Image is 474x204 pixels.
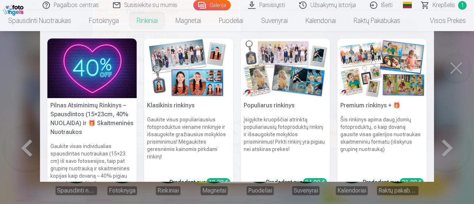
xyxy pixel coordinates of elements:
[210,10,252,31] a: Puodeliai
[47,140,137,190] h6: Gaukite visas individualias spausdintas nuotraukas (15×23 cm) iš savo fotosesijos, taip pat grupi...
[337,39,427,98] img: Premium rinkinys + 🎁
[303,178,327,187] div: 24,00 €
[144,98,233,113] h5: Klasikinis rinkinys
[169,178,230,187] div: Pradedant nuo
[458,1,467,10] span: 1
[47,39,137,190] a: Pilnas Atsiminimų Rinkinys – Spausdintos (15×23cm, 40% NUOLAIDA) ir 🎁 Skaitmeninės NuotraukosPiln...
[144,39,233,98] img: Klasikinis rinkinys
[241,39,330,190] a: Populiarus rinkinysPopuliarus rinkinysĮsigykite kruopščiai atrinktą populiariausių fotoproduktų r...
[241,39,330,98] img: Populiarus rinkinys
[144,113,233,175] h6: Gaukite visus populiariausius fotoproduktus viename rinkinyje ir išsaugokite gražiausius mokyklos...
[337,98,427,113] h5: Premium rinkinys + 🎁
[266,178,327,187] div: Pradedant nuo
[47,98,137,140] h5: Pilnas Atsiminimų Rinkinys – Spausdintos (15×23cm, 40% NUOLAIDA) ir 🎁 Skaitmeninės Nuotraukos
[144,39,233,190] a: Klasikinis rinkinysKlasikinis rinkinysGaukite visus populiariausius fotoproduktus viename rinkiny...
[128,10,167,31] a: Rinkiniai
[167,10,210,31] a: Magnetai
[363,178,424,187] div: Pradedant nuo
[400,178,424,187] div: 31,90 €
[252,10,297,31] a: Suvenyrai
[345,10,409,31] a: Raktų pakabukas
[241,98,330,113] h5: Populiarus rinkinys
[241,113,330,175] h6: Įsigykite kruopščiai atrinktą populiariausių fotoproduktų rinkinį ir išsaugokite mokyklos prisimi...
[47,39,137,98] img: Pilnas Atsiminimų Rinkinys – Spausdintos (15×23cm, 40% NUOLAIDA) ir 🎁 Skaitmeninės Nuotraukos
[337,39,427,190] a: Premium rinkinys + 🎁Premium rinkinys + 🎁Šis rinkinys apima daug įdomių fotoproduktų, o kaip dovan...
[206,178,230,187] div: 19,20 €
[433,1,455,10] span: Krepšelis
[3,3,26,16] img: /fa2
[80,10,128,31] a: Fotoknyga
[297,10,345,31] a: Kalendoriai
[337,113,427,175] h6: Šis rinkinys apima daug įdomių fotoproduktų, o kaip dovaną gausite visas galerijos nuotraukas ska...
